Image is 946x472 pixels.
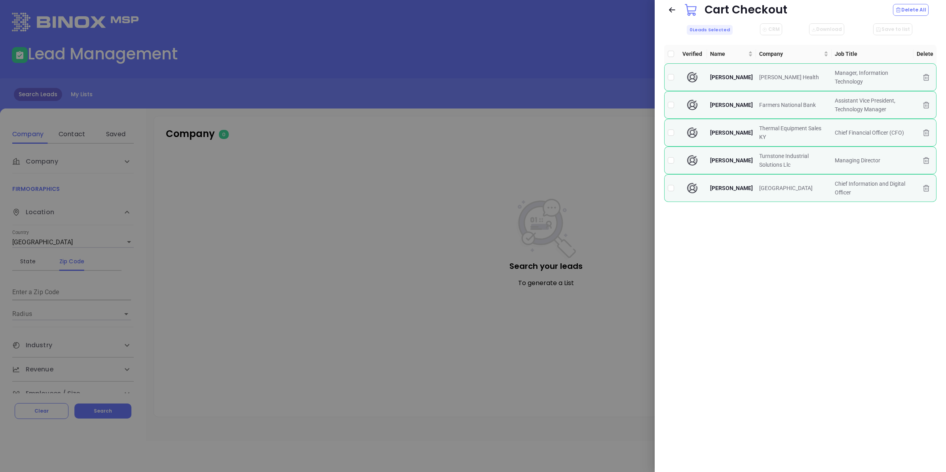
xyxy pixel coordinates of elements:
button: Save to list [873,23,912,35]
th: Verified [677,45,707,63]
td: [GEOGRAPHIC_DATA] [756,174,832,202]
img: human verify [686,154,699,167]
span: Company [759,49,822,58]
td: Assistant Vice President, Technology Manager [832,91,914,119]
td: Manager, Information Technology [832,63,914,91]
span: [PERSON_NAME] [710,129,753,136]
button: Download [809,23,844,35]
span: [PERSON_NAME] [710,74,753,80]
th: Company [756,45,832,63]
td: Farmers National Bank [756,91,832,119]
img: human verify [686,71,699,84]
div: Cart Checkout [705,2,787,18]
td: Thermal Equipment Sales KY [756,119,832,147]
span: [PERSON_NAME] [710,157,753,164]
img: human verify [686,99,699,111]
th: Delete [914,45,937,63]
button: Delete All [893,4,929,16]
td: Chief Financial Officer (CFO) [832,119,914,147]
td: Chief Information and Digital Officer [832,174,914,202]
td: [PERSON_NAME] Health [756,63,832,91]
span: Name [710,49,747,58]
td: Turnstone Industrial Solutions Llc [756,147,832,174]
span: [PERSON_NAME] [710,102,753,108]
span: [PERSON_NAME] [710,185,753,191]
img: human verify [686,182,699,194]
img: human verify [686,126,699,139]
td: Managing Director [832,147,914,174]
button: CRM [760,23,782,35]
th: Name [707,45,756,63]
span: 0 Leads Selected [687,25,733,35]
th: Job Title [832,45,914,63]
